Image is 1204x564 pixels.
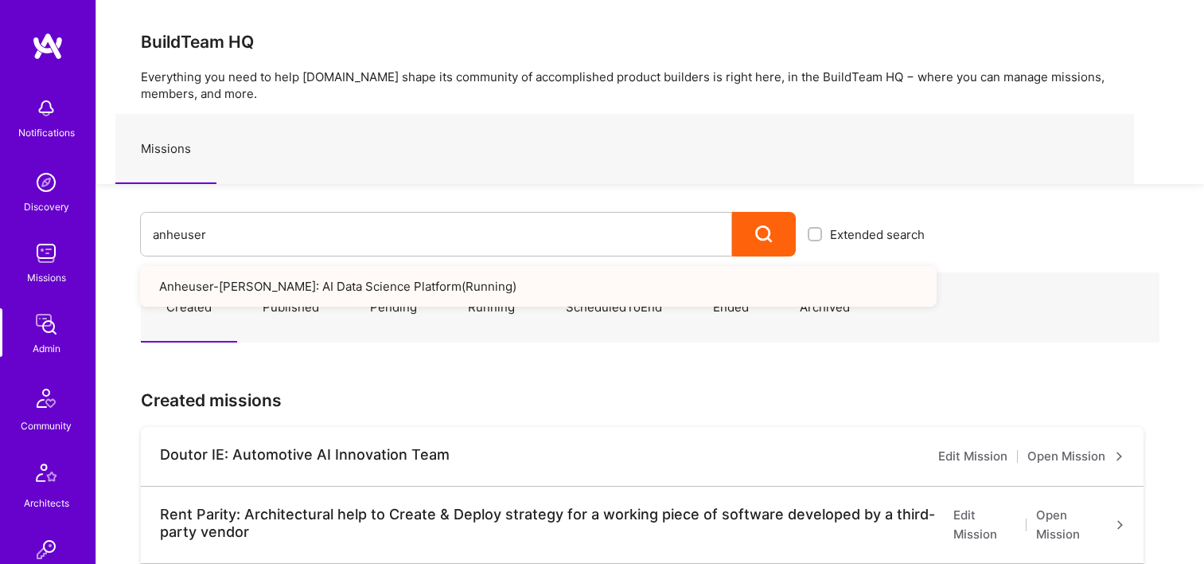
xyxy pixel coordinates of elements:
[688,273,774,343] a: Ended
[160,506,953,541] div: Rent Parity: Architectural help to Create & Deploy strategy for a working piece of software devel...
[830,226,925,243] span: Extended search
[153,214,719,255] input: What type of mission are you looking for?
[755,225,773,244] i: icon Search
[141,273,237,343] a: Created
[24,495,69,511] div: Architects
[442,273,540,343] a: Running
[1036,506,1124,544] a: Open Mission
[24,198,69,215] div: Discovery
[938,447,1007,466] a: Edit Mission
[27,269,66,286] div: Missions
[141,32,1159,52] h3: BuildTeam HQ
[30,237,62,269] img: teamwork
[953,506,1016,544] a: Edit Mission
[345,273,442,343] a: Pending
[30,92,62,124] img: bell
[1027,447,1124,466] a: Open Mission
[140,266,937,307] a: Anheuser-[PERSON_NAME]: AI Data Science Platform(Running)
[540,273,688,343] a: ScheduledToEnd
[141,390,1159,410] h3: Created missions
[21,417,72,434] div: Community
[18,124,75,141] div: Notifications
[27,379,65,417] img: Community
[30,166,62,198] img: discovery
[1115,452,1124,461] i: icon ArrowRight
[115,115,216,184] a: Missions
[32,32,64,61] img: logo
[33,340,60,357] div: Admin
[1116,520,1124,530] i: icon ArrowRight
[160,446,450,464] div: Doutor IE: Automotive AI Innovation Team
[774,273,875,343] a: Archived
[141,69,1159,102] p: Everything you need to help [DOMAIN_NAME] shape its community of accomplished product builders is...
[27,456,65,495] img: Architects
[237,273,345,343] a: Published
[30,308,62,340] img: admin teamwork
